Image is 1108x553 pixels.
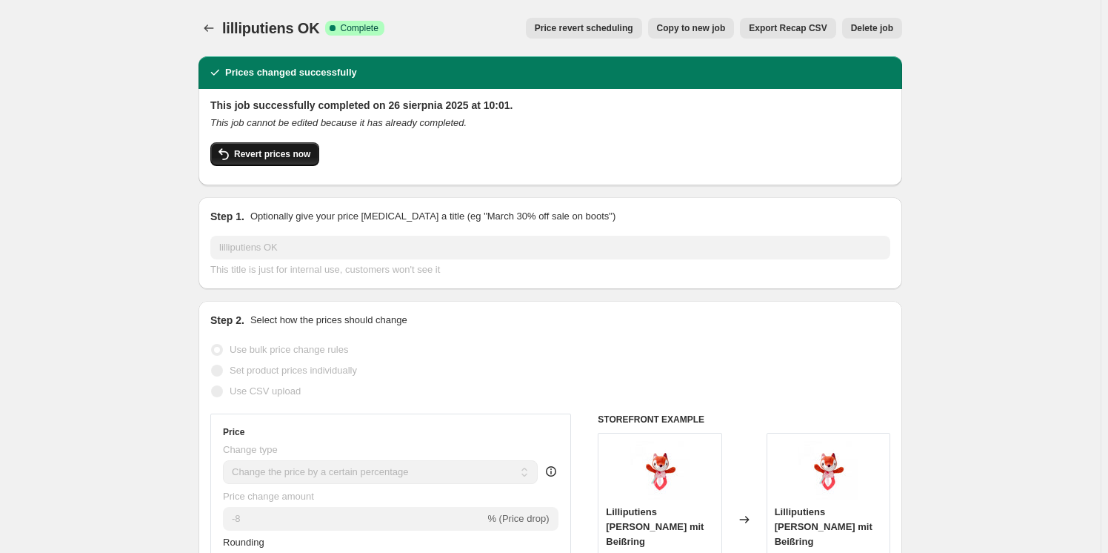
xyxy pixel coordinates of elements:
h2: Step 2. [210,313,244,328]
span: Copy to new job [657,22,726,34]
span: Delete job [851,22,893,34]
button: Delete job [842,18,902,39]
button: Copy to new job [648,18,735,39]
p: Optionally give your price [MEDICAL_DATA] a title (eg "March 30% off sale on boots") [250,209,615,224]
h6: STOREFRONT EXAMPLE [598,414,890,425]
span: Price change amount [223,491,314,502]
input: 30% off holiday sale [210,236,890,259]
img: 2_91709a61-c497-4575-85c3-bb64ebf9fc6d_80x.jpg [630,441,690,500]
span: % (Price drop) [487,513,549,524]
span: lilliputiens OK [222,20,319,36]
span: Complete [340,22,378,34]
h3: Price [223,426,244,438]
div: help [544,464,558,479]
span: Set product prices individually [230,365,357,376]
span: Export Recap CSV [749,22,827,34]
button: Price change jobs [198,18,219,39]
h2: Prices changed successfully [225,65,357,80]
h2: Step 1. [210,209,244,224]
h2: This job successfully completed on 26 sierpnia 2025 at 10:01. [210,98,890,113]
span: Rounding [223,537,264,548]
span: Change type [223,444,278,455]
span: Use bulk price change rules [230,344,348,355]
img: 2_91709a61-c497-4575-85c3-bb64ebf9fc6d_80x.jpg [798,441,858,500]
input: -15 [223,507,484,531]
button: Export Recap CSV [740,18,835,39]
span: Revert prices now [234,148,310,160]
button: Revert prices now [210,142,319,166]
span: Price revert scheduling [535,22,633,34]
button: Price revert scheduling [526,18,642,39]
span: This title is just for internal use, customers won't see it [210,264,440,275]
i: This job cannot be edited because it has already completed. [210,117,467,128]
span: Use CSV upload [230,385,301,397]
p: Select how the prices should change [250,313,407,328]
